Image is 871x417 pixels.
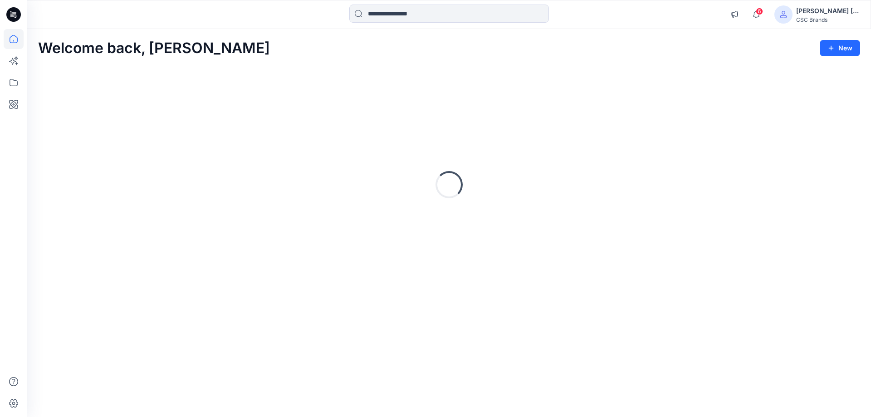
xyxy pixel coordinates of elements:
[38,40,270,57] h2: Welcome back, [PERSON_NAME]
[756,8,763,15] span: 6
[820,40,860,56] button: New
[780,11,787,18] svg: avatar
[796,16,860,23] div: CSC Brands
[796,5,860,16] div: [PERSON_NAME] [PERSON_NAME]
